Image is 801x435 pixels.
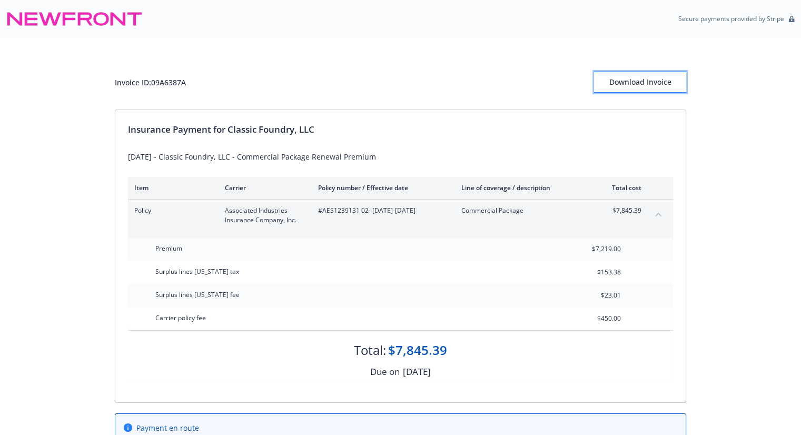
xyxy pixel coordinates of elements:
div: $7,845.39 [388,341,447,359]
span: Commercial Package [461,206,585,215]
span: Surplus lines [US_STATE] tax [155,267,239,276]
span: Associated Industries Insurance Company, Inc. [225,206,301,225]
p: Secure payments provided by Stripe [678,14,784,23]
div: Item [134,183,208,192]
span: #AES1239131 02 - [DATE]-[DATE] [318,206,444,215]
div: [DATE] [403,365,431,379]
input: 0.00 [559,264,627,280]
div: Invoice ID: 09A6387A [115,77,186,88]
div: Carrier [225,183,301,192]
div: PolicyAssociated Industries Insurance Company, Inc.#AES1239131 02- [DATE]-[DATE]Commercial Packag... [128,200,673,231]
button: Download Invoice [594,72,686,93]
span: Carrier policy fee [155,313,206,322]
div: Due on [370,365,400,379]
div: Download Invoice [594,72,686,92]
input: 0.00 [559,311,627,327]
div: Total cost [602,183,641,192]
span: $7,845.39 [602,206,641,215]
div: Total: [354,341,386,359]
span: Surplus lines [US_STATE] fee [155,290,240,299]
span: Policy [134,206,208,215]
div: Line of coverage / description [461,183,585,192]
div: Insurance Payment for Classic Foundry, LLC [128,123,673,136]
span: Premium [155,244,182,253]
div: Policy number / Effective date [318,183,444,192]
button: collapse content [650,206,667,223]
span: Payment en route [136,422,199,433]
input: 0.00 [559,241,627,257]
div: [DATE] - Classic Foundry, LLC - Commercial Package Renewal Premium [128,151,673,162]
input: 0.00 [559,288,627,303]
